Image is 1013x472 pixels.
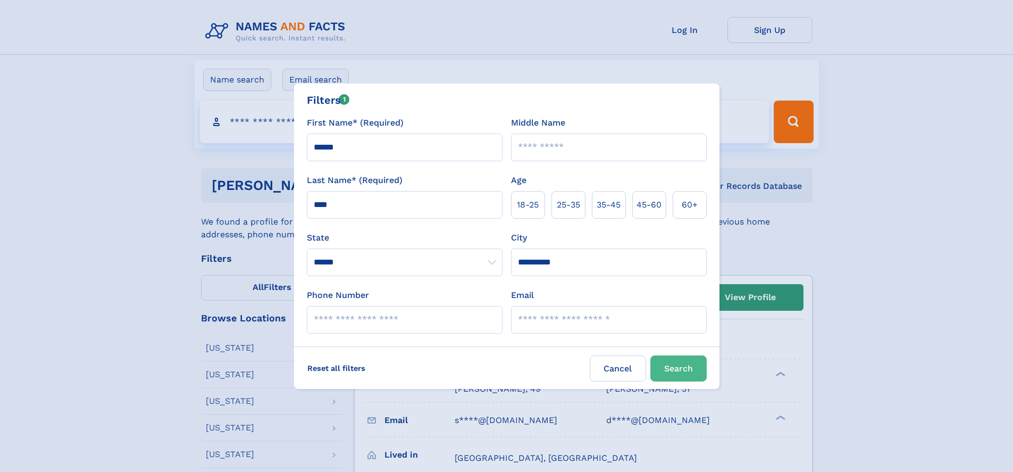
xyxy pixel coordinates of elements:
[307,174,403,187] label: Last Name* (Required)
[511,174,526,187] label: Age
[517,198,539,211] span: 18‑25
[307,92,350,108] div: Filters
[307,231,503,244] label: State
[511,289,534,302] label: Email
[682,198,698,211] span: 60+
[590,355,646,382] label: Cancel
[511,117,565,129] label: Middle Name
[511,231,527,244] label: City
[650,355,707,382] button: Search
[557,198,580,211] span: 25‑35
[307,289,369,302] label: Phone Number
[637,198,662,211] span: 45‑60
[597,198,621,211] span: 35‑45
[300,355,372,381] label: Reset all filters
[307,117,404,129] label: First Name* (Required)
